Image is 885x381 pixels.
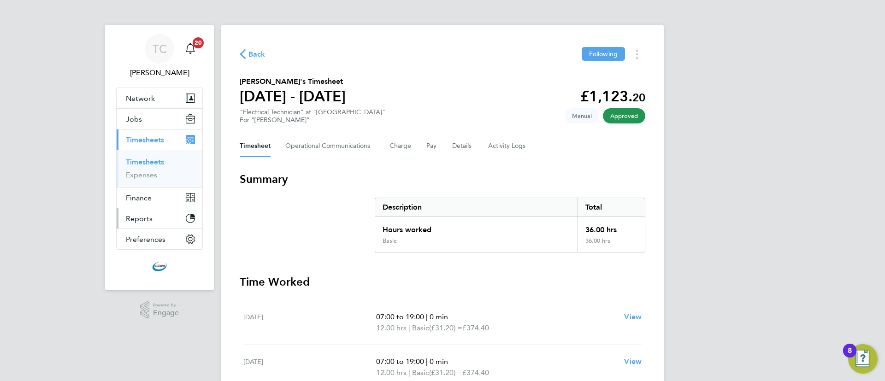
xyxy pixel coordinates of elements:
[105,25,214,290] nav: Main navigation
[240,172,645,187] h3: Summary
[116,259,203,274] a: Go to home page
[408,323,410,332] span: |
[430,357,448,366] span: 0 min
[181,34,200,64] a: 20
[462,368,489,377] span: £374.40
[240,76,346,87] h2: [PERSON_NAME]'s Timesheet
[240,275,645,289] h3: Time Worked
[117,188,202,208] button: Finance
[376,357,424,366] span: 07:00 to 19:00
[578,217,645,237] div: 36.00 hrs
[629,47,645,61] button: Timesheets Menu
[117,88,202,108] button: Network
[126,115,142,123] span: Jobs
[375,198,578,217] div: Description
[285,135,375,157] button: Operational Communications
[376,368,407,377] span: 12.00 hrs
[429,368,462,377] span: (£31.20) =
[848,344,878,374] button: Open Resource Center, 8 new notifications
[376,323,407,332] span: 12.00 hrs
[126,214,153,223] span: Reports
[193,37,204,48] span: 20
[117,208,202,229] button: Reports
[240,48,265,60] button: Back
[126,235,165,244] span: Preferences
[462,323,489,332] span: £374.40
[126,170,157,179] a: Expenses
[116,34,203,78] a: TC[PERSON_NAME]
[408,368,410,377] span: |
[240,108,385,124] div: "Electrical Technician" at "[GEOGRAPHIC_DATA]"
[565,108,599,123] span: This timesheet was manually created.
[624,356,642,367] a: View
[153,301,179,309] span: Powered by
[153,309,179,317] span: Engage
[248,49,265,60] span: Back
[624,311,642,322] a: View
[375,198,645,252] div: Summary
[152,259,167,274] img: cbwstaffingsolutions-logo-retina.png
[624,357,642,366] span: View
[412,322,429,334] span: Basic
[389,135,412,157] button: Charge
[126,193,152,202] span: Finance
[426,357,428,366] span: |
[140,301,179,319] a: Powered byEngage
[126,158,164,166] a: Timesheets
[589,50,618,58] span: Following
[383,237,396,245] div: Basic
[578,198,645,217] div: Total
[240,87,346,106] h1: [DATE] - [DATE]
[240,135,271,157] button: Timesheet
[153,43,167,55] span: TC
[240,116,385,124] div: For "[PERSON_NAME]"
[426,135,437,157] button: Pay
[117,150,202,187] div: Timesheets
[488,135,527,157] button: Activity Logs
[578,237,645,252] div: 36.00 hrs
[848,351,852,363] div: 8
[429,323,462,332] span: (£31.20) =
[243,311,376,334] div: [DATE]
[117,109,202,129] button: Jobs
[632,91,645,104] span: 20
[412,367,429,378] span: Basic
[376,312,424,321] span: 07:00 to 19:00
[452,135,473,157] button: Details
[375,217,578,237] div: Hours worked
[603,108,645,123] span: This timesheet has been approved.
[116,67,203,78] span: Tom Cheek
[426,312,428,321] span: |
[117,229,202,249] button: Preferences
[582,47,625,61] button: Following
[126,94,155,103] span: Network
[580,88,645,105] app-decimal: £1,123.
[243,356,376,378] div: [DATE]
[117,129,202,150] button: Timesheets
[126,135,164,144] span: Timesheets
[624,312,642,321] span: View
[430,312,448,321] span: 0 min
